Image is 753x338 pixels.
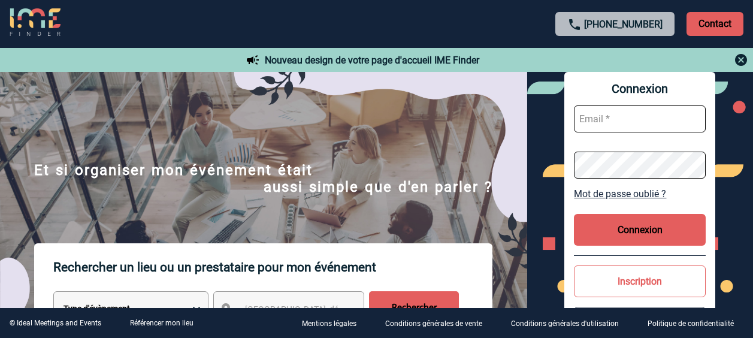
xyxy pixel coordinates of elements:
[574,265,706,297] button: Inscription
[574,214,706,246] button: Connexion
[385,320,482,328] p: Conditions générales de vente
[584,19,663,30] a: [PHONE_NUMBER]
[638,318,753,329] a: Politique de confidentialité
[567,17,582,32] img: call-24-px.png
[10,319,101,327] div: © Ideal Meetings and Events
[574,82,706,96] span: Connexion
[292,318,376,329] a: Mentions légales
[53,243,492,291] p: Rechercher un lieu ou un prestataire pour mon événement
[501,318,638,329] a: Conditions générales d'utilisation
[574,105,706,132] input: Email *
[687,12,743,36] p: Contact
[245,304,412,314] span: [GEOGRAPHIC_DATA], département, région...
[511,320,619,328] p: Conditions générales d'utilisation
[369,291,459,325] input: Rechercher
[648,320,734,328] p: Politique de confidentialité
[376,318,501,329] a: Conditions générales de vente
[574,188,706,200] a: Mot de passe oublié ?
[302,320,356,328] p: Mentions légales
[130,319,193,327] a: Référencer mon lieu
